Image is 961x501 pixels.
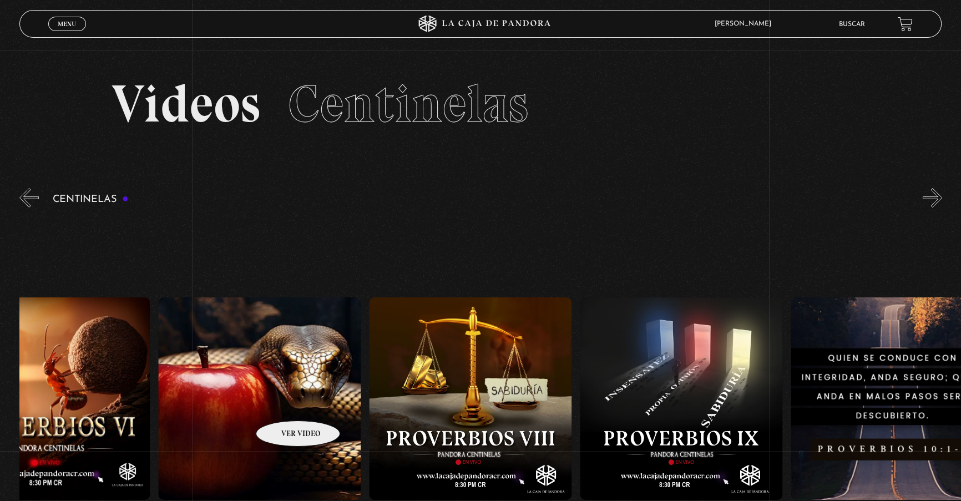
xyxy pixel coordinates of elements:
h2: Videos [112,78,849,130]
span: [PERSON_NAME] [709,21,782,27]
a: Buscar [838,21,864,28]
span: Cerrar [54,30,80,38]
span: Centinelas [288,72,528,135]
button: Previous [19,188,39,208]
h3: Centinelas [53,194,129,205]
a: View your shopping cart [898,17,913,32]
span: Menu [58,21,76,27]
button: Next [923,188,942,208]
